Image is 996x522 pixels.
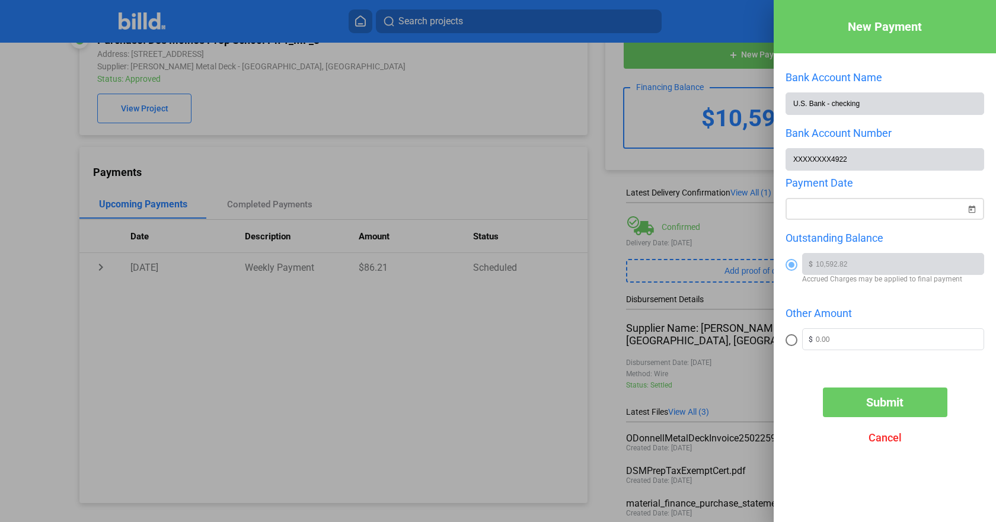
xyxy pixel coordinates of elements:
[966,196,978,208] button: Open calendar
[786,232,984,244] div: Outstanding Balance
[786,307,984,319] div: Other Amount
[802,275,984,283] span: Accrued Charges may be applied to final payment
[803,254,816,274] span: $
[786,127,984,139] div: Bank Account Number
[803,329,816,350] span: $
[866,395,904,409] span: Submit
[869,431,902,444] span: Cancel
[816,254,984,271] input: 0.00
[816,329,984,347] input: 0.00
[823,388,947,417] button: Submit
[786,71,984,84] div: Bank Account Name
[786,177,984,189] div: Payment Date
[823,423,947,453] button: Cancel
